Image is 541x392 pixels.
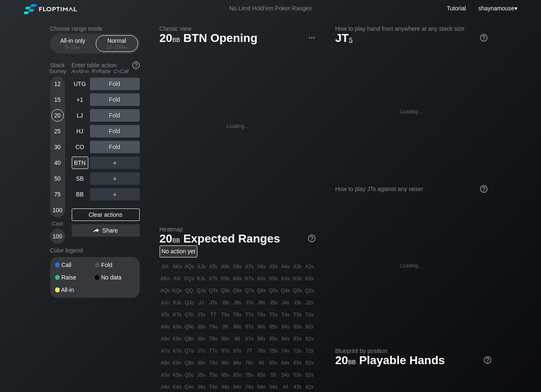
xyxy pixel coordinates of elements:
[90,93,140,106] div: Fold
[131,61,141,70] img: help.32db89a4.svg
[72,69,140,74] div: A=All-in R=Raise C=Call
[348,357,356,366] span: bb
[304,309,315,321] div: T2s
[172,273,183,284] div: KK
[160,345,171,357] div: A7o
[51,188,64,201] div: 75
[304,369,315,381] div: 52s
[184,321,195,333] div: Q9o
[51,157,64,169] div: 40
[256,321,267,333] div: 96s
[280,345,291,357] div: 74s
[292,369,303,381] div: 53s
[400,109,422,115] div: Loading...
[90,125,140,137] div: Fold
[244,369,255,381] div: 75o
[400,263,422,269] div: Loading...
[208,285,219,296] div: QTs
[280,297,291,309] div: J4s
[72,78,88,90] div: UTG
[232,297,243,309] div: J8s
[232,261,243,272] div: A8s
[268,369,279,381] div: 55
[232,357,243,369] div: 86o
[280,273,291,284] div: K4s
[184,261,195,272] div: AQs
[232,321,243,333] div: 98s
[268,321,279,333] div: 95s
[244,333,255,345] div: 87s
[256,309,267,321] div: T6s
[335,348,491,354] h2: Blueprint by position
[160,321,171,333] div: A9o
[349,34,352,44] span: s
[72,157,88,169] div: BTN
[208,309,219,321] div: TT
[335,25,488,32] h2: How to play hand from anywhere at any stack size
[268,261,279,272] div: A5s
[244,297,255,309] div: J7s
[232,273,243,284] div: K8s
[160,357,171,369] div: A6o
[196,309,207,321] div: JTo
[256,261,267,272] div: A6s
[292,321,303,333] div: 93s
[208,333,219,345] div: T8o
[244,321,255,333] div: 97s
[90,172,140,185] div: ＋
[55,274,95,280] div: Raise
[208,321,219,333] div: T9o
[220,369,231,381] div: 95o
[244,261,255,272] div: A7s
[50,244,140,257] div: Color legend
[280,309,291,321] div: T4s
[334,354,357,368] span: 20
[196,321,207,333] div: J9o
[256,273,267,284] div: K6s
[232,345,243,357] div: 87o
[292,345,303,357] div: 73s
[160,333,171,345] div: A8o
[268,285,279,296] div: Q5s
[280,369,291,381] div: 54s
[232,309,243,321] div: T8s
[172,285,183,296] div: KQo
[220,345,231,357] div: 97o
[479,33,488,42] img: help.32db89a4.svg
[90,109,140,122] div: Fold
[208,357,219,369] div: T6o
[72,208,140,221] div: Clear actions
[335,353,491,367] h1: Playable Hands
[184,285,195,296] div: QQ
[304,261,315,272] div: A2s
[256,333,267,345] div: 86s
[307,234,316,243] img: help.32db89a4.svg
[268,297,279,309] div: J5s
[172,309,183,321] div: KTo
[280,261,291,272] div: A4s
[160,285,171,296] div: AQo
[232,333,243,345] div: 88
[47,221,68,227] div: Cash
[304,297,315,309] div: J2s
[208,369,219,381] div: T5o
[220,333,231,345] div: 98o
[292,333,303,345] div: 83s
[226,123,248,129] div: Loading...
[196,333,207,345] div: J8o
[256,345,267,357] div: 76s
[292,297,303,309] div: J3s
[476,4,519,13] div: ▾
[172,34,180,44] span: bb
[184,357,195,369] div: Q6o
[172,235,180,244] span: bb
[196,369,207,381] div: J5o
[292,285,303,296] div: Q3s
[292,309,303,321] div: T3s
[280,333,291,345] div: 84s
[208,345,219,357] div: T7o
[196,273,207,284] div: KJs
[90,188,140,201] div: ＋
[196,261,207,272] div: AJs
[90,78,140,90] div: Fold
